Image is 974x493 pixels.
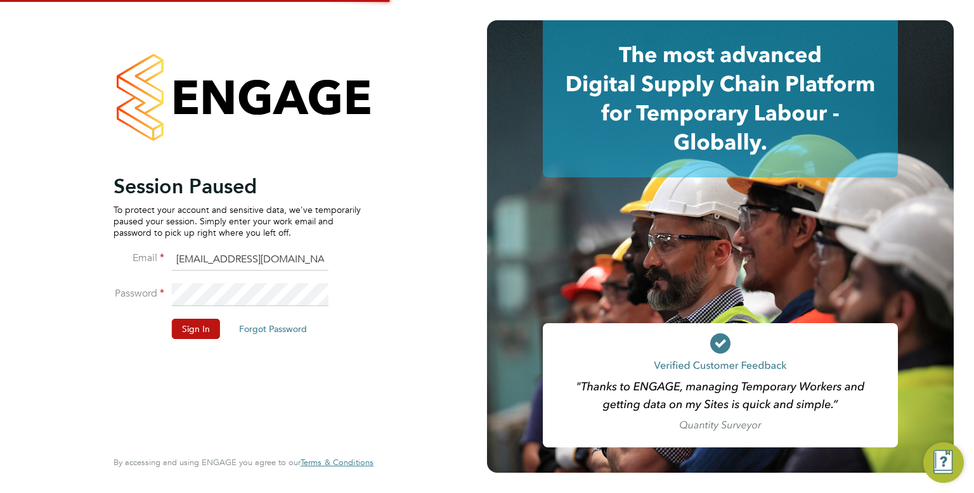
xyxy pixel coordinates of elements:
[114,174,361,199] h2: Session Paused
[301,457,373,468] span: Terms & Conditions
[229,319,317,339] button: Forgot Password
[301,458,373,468] a: Terms & Conditions
[114,252,164,265] label: Email
[172,248,328,271] input: Enter your work email...
[172,319,220,339] button: Sign In
[114,457,373,468] span: By accessing and using ENGAGE you agree to our
[114,204,361,239] p: To protect your account and sensitive data, we've temporarily paused your session. Simply enter y...
[923,442,964,483] button: Engage Resource Center
[114,287,164,300] label: Password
